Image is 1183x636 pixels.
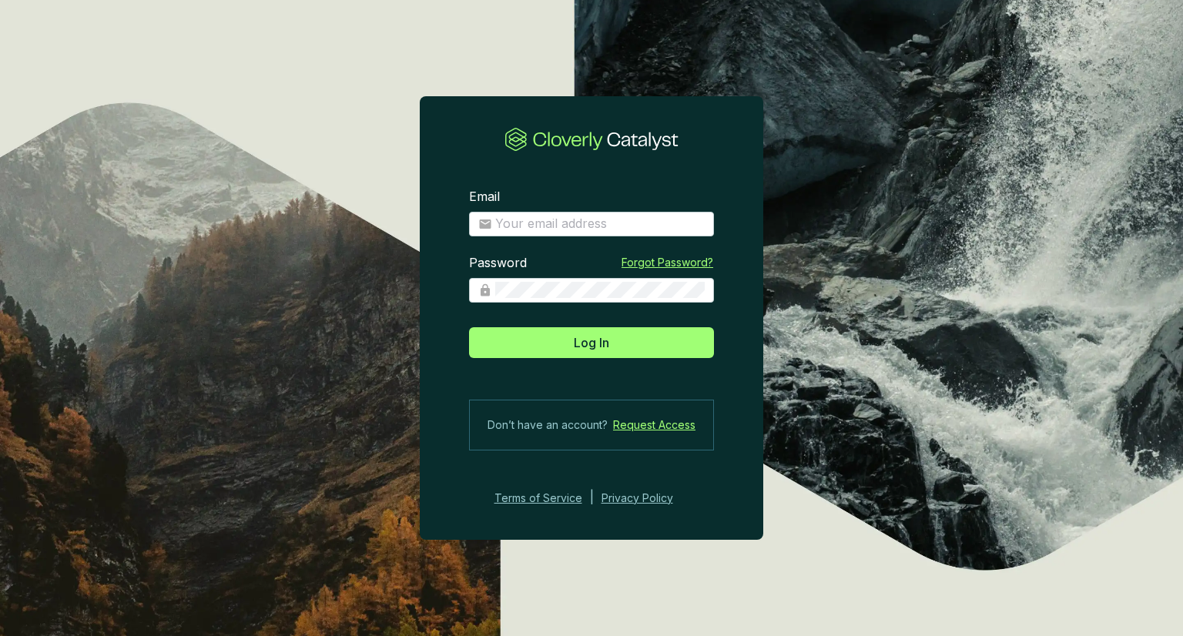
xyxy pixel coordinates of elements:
[495,282,705,299] input: Password
[602,489,694,507] a: Privacy Policy
[495,216,705,233] input: Email
[613,416,695,434] a: Request Access
[574,333,609,352] span: Log In
[488,416,608,434] span: Don’t have an account?
[590,489,594,507] div: |
[490,489,582,507] a: Terms of Service
[469,189,500,206] label: Email
[469,255,527,272] label: Password
[469,327,714,358] button: Log In
[622,255,713,270] a: Forgot Password?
